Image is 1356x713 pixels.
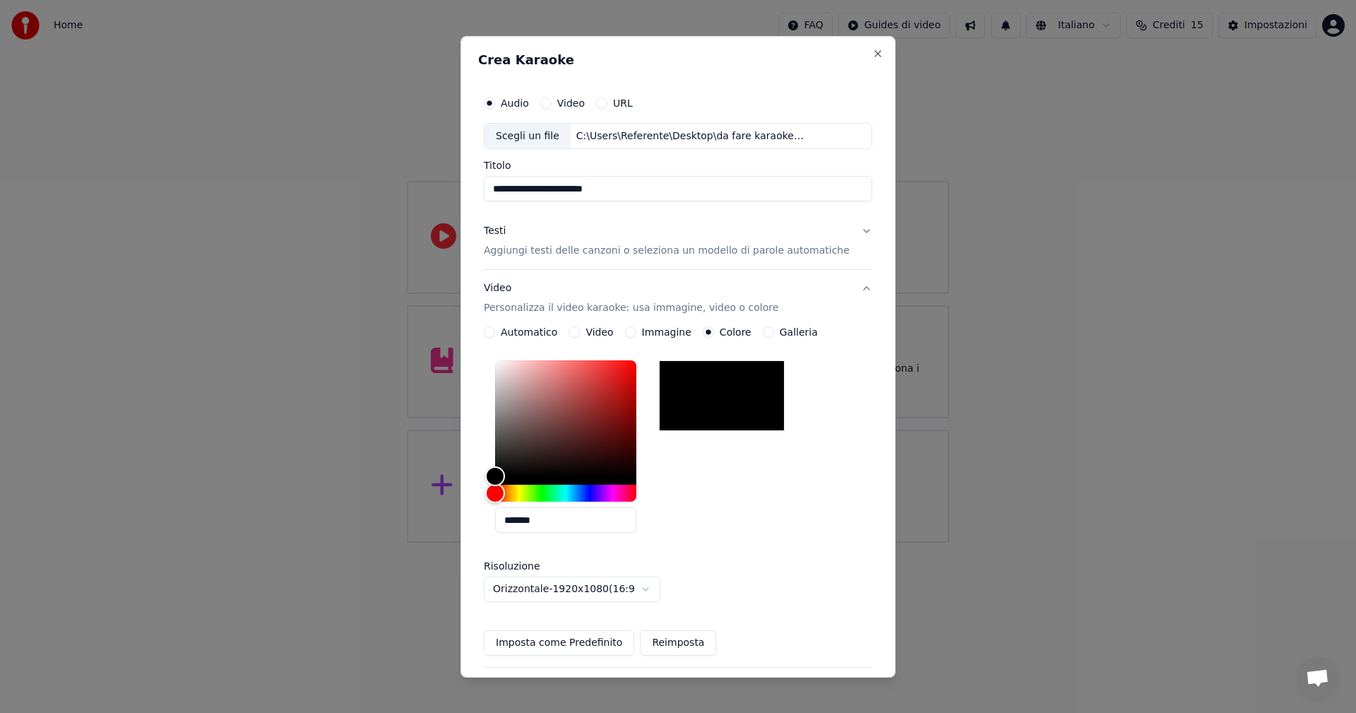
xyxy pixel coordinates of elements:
div: VideoPersonalizza il video karaoke: usa immagine, video o colore [484,326,872,667]
button: VideoPersonalizza il video karaoke: usa immagine, video o colore [484,270,872,326]
div: Scegli un file [484,123,571,148]
label: URL [613,98,633,107]
label: Colore [720,327,751,337]
p: Aggiungi testi delle canzoni o seleziona un modello di parole automatiche [484,244,850,258]
label: Video [557,98,585,107]
button: Reimposta [640,630,716,656]
label: Risoluzione [484,561,625,571]
label: Immagine [642,327,691,337]
p: Personalizza il video karaoke: usa immagine, video o colore [484,301,778,315]
label: Audio [501,98,529,107]
label: Titolo [484,160,872,170]
div: Testi [484,224,506,238]
h2: Crea Karaoke [478,53,878,66]
div: Hue [495,485,636,502]
button: Imposta come Predefinito [484,630,634,656]
label: Automatico [501,327,557,337]
div: Color [495,360,636,476]
div: C:\Users\Referente\Desktop\da fare karaoke\[PERSON_NAME] - Tu Copia.mp3 [571,129,811,143]
div: Video [484,281,778,315]
button: TestiAggiungi testi delle canzoni o seleziona un modello di parole automatiche [484,213,872,269]
label: Galleria [780,327,818,337]
label: Video [585,327,613,337]
button: Avanzato [484,668,872,705]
